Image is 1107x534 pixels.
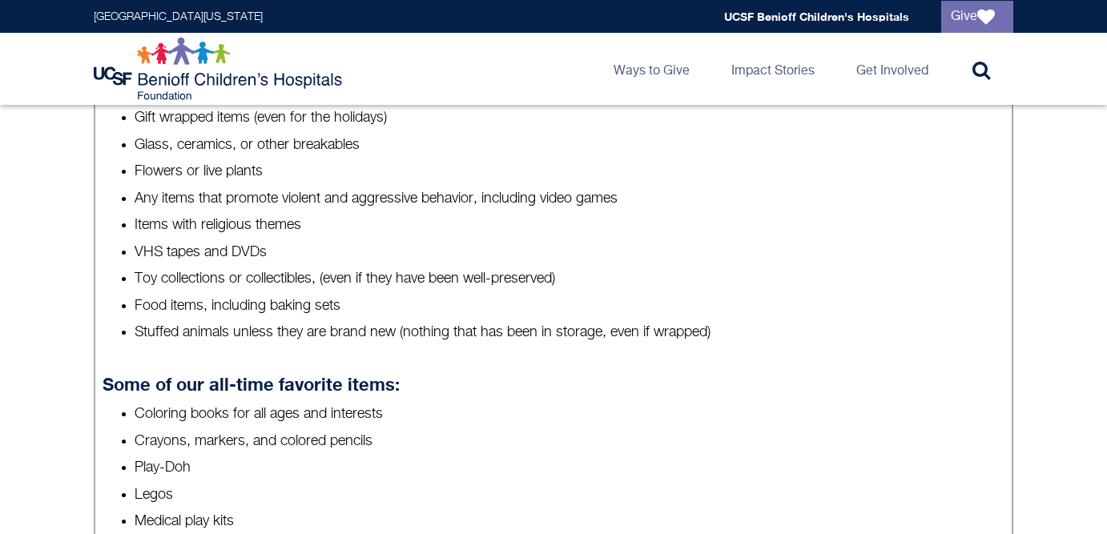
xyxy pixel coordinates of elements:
img: Logo for UCSF Benioff Children's Hospitals Foundation [94,37,346,101]
li: Items with religious themes [135,215,1005,235]
a: UCSF Benioff Children's Hospitals [724,10,909,23]
li: Crayons, markers, and colored pencils [135,432,1005,452]
li: Stuffed animals unless they are brand new (nothing that has been in storage, even if wrapped) [135,323,1005,343]
li: Any items that promote violent and aggressive behavior, including video games [135,189,1005,209]
li: Flowers or live plants [135,162,1005,182]
a: [GEOGRAPHIC_DATA][US_STATE] [94,11,263,22]
li: VHS tapes and DVDs [135,243,1005,263]
li: Toy collections or collectibles, (even if they have been well-preserved) [135,269,1005,289]
a: Get Involved [843,33,941,105]
li: Medical play kits [135,512,1005,532]
li: Play-Doh [135,458,1005,478]
a: Ways to Give [601,33,702,105]
strong: Some of our all-time favorite items: [103,374,400,395]
li: Glass, ceramics, or other breakables [135,135,1005,155]
a: Give [941,1,1013,33]
li: Legos [135,485,1005,505]
li: Gift wrapped items (even for the holidays) [135,108,1005,128]
li: Coloring books for all ages and interests [135,404,1005,424]
a: Impact Stories [719,33,827,105]
li: Food items, including baking sets [135,296,1005,316]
